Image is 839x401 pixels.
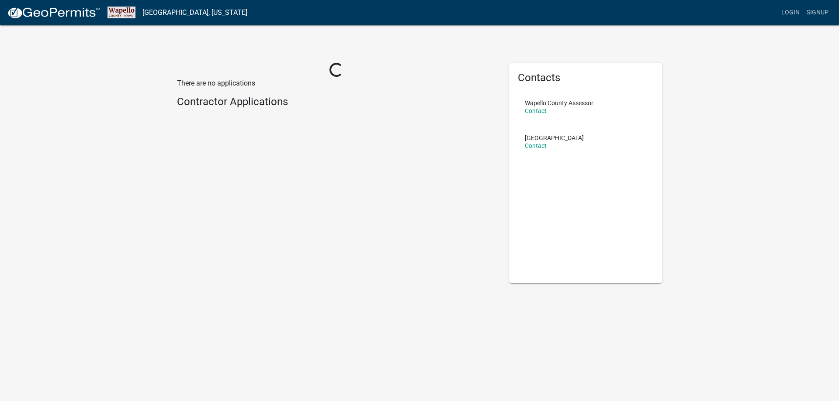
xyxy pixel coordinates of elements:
[803,4,832,21] a: Signup
[177,96,496,112] wm-workflow-list-section: Contractor Applications
[107,7,135,18] img: Wapello County, Iowa
[525,142,547,149] a: Contact
[177,96,496,108] h4: Contractor Applications
[778,4,803,21] a: Login
[525,107,547,114] a: Contact
[525,135,584,141] p: [GEOGRAPHIC_DATA]
[525,100,593,106] p: Wapello County Assessor
[518,72,653,84] h5: Contacts
[142,5,247,20] a: [GEOGRAPHIC_DATA], [US_STATE]
[177,78,496,89] p: There are no applications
